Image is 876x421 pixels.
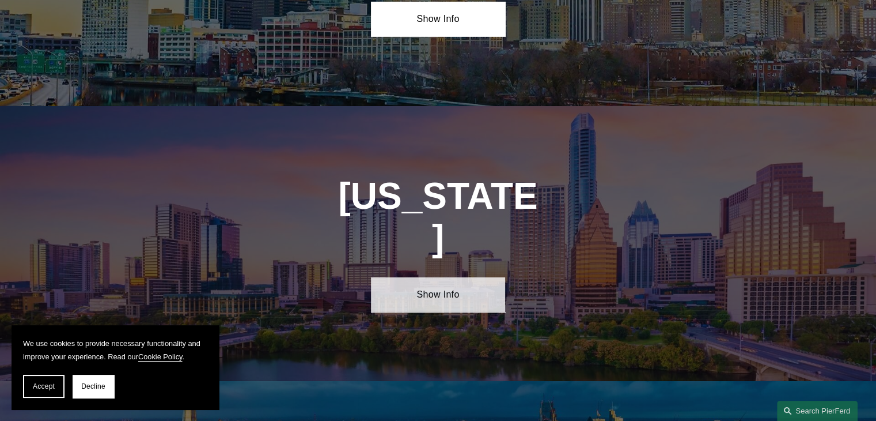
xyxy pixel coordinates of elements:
[23,375,65,398] button: Accept
[33,382,55,390] span: Accept
[337,175,539,260] h1: [US_STATE]
[73,375,114,398] button: Decline
[23,337,207,363] p: We use cookies to provide necessary functionality and improve your experience. Read our .
[371,277,505,312] a: Show Info
[777,401,858,421] a: Search this site
[371,2,505,36] a: Show Info
[81,382,105,390] span: Decline
[12,325,219,409] section: Cookie banner
[138,352,183,361] a: Cookie Policy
